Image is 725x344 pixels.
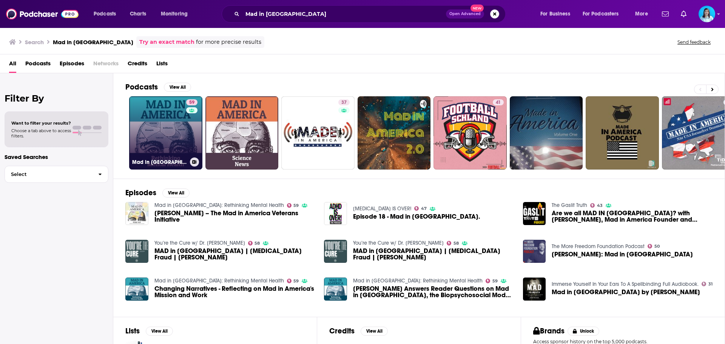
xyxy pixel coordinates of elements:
[154,202,284,208] a: Mad in America: Rethinking Mental Health
[125,8,151,20] a: Charts
[156,57,168,73] a: Lists
[446,9,484,19] button: Open AdvancedNew
[53,39,133,46] h3: Mad in [GEOGRAPHIC_DATA]
[11,120,71,126] span: Want to filter your results?
[635,9,648,19] span: More
[11,128,71,139] span: Choose a tab above to access filters.
[281,96,355,170] a: 37
[353,213,480,220] span: Episode 18 - Mad in [GEOGRAPHIC_DATA].
[125,82,158,92] h2: Podcasts
[293,279,299,283] span: 59
[523,202,546,225] img: Are we all MAD IN AMERICA? with Robert Whitaker, Mad in America Founder and Author
[533,326,565,336] h2: Brands
[433,96,507,170] a: 41
[324,278,347,301] img: Robert Whitaker Answers Reader Questions on Mad in America, the Biopsychosocial Model, and Psychi...
[353,248,514,261] span: MAD in [GEOGRAPHIC_DATA] | [MEDICAL_DATA] Fraud | [PERSON_NAME]
[324,240,347,263] img: MAD in America | Antidepressant Fraud | Robert Whitaker
[154,285,315,298] span: Changing Narratives - Reflecting on Mad in America's Mission and Work
[125,188,190,197] a: EpisodesView All
[161,9,188,19] span: Monitoring
[125,326,173,336] a: ListsView All
[552,202,587,208] a: The Gaslit Truth
[353,240,444,246] a: You’re the Cure w/ Dr. Ben Edwards
[189,99,194,106] span: 59
[552,210,713,223] span: Are we all MAD IN [GEOGRAPHIC_DATA]? with [PERSON_NAME], Mad in America Founder and Author
[523,240,546,263] img: Elon Musk: Mad in America
[125,202,148,225] img: Derek Blumke – The Mad in America Veterans Initiative
[699,6,715,22] img: User Profile
[154,248,315,261] span: MAD in [GEOGRAPHIC_DATA] | [MEDICAL_DATA] Fraud | [PERSON_NAME]
[353,285,514,298] span: [PERSON_NAME] Answers Reader Questions on Mad in [GEOGRAPHIC_DATA], the Biopsychosocial Model, an...
[361,327,388,336] button: View All
[675,39,713,45] button: Send feedback
[154,278,284,284] a: Mad in America: Rethinking Mental Health
[470,5,484,12] span: New
[60,57,84,73] a: Episodes
[132,159,187,165] h3: Mad in [GEOGRAPHIC_DATA]: Rethinking Mental Health
[568,327,600,336] button: Unlock
[93,57,119,73] span: Networks
[129,96,202,170] a: 59Mad in [GEOGRAPHIC_DATA]: Rethinking Mental Health
[630,8,657,20] button: open menu
[164,83,191,92] button: View All
[699,6,715,22] button: Show profile menu
[597,204,603,207] span: 43
[128,57,147,73] a: Credits
[414,206,427,211] a: 47
[353,285,514,298] a: Robert Whitaker Answers Reader Questions on Mad in America, the Biopsychosocial Model, and Psychi...
[154,248,315,261] a: MAD in America | Antidepressant Fraud | Robert Whitaker
[552,251,693,258] a: Elon Musk: Mad in America
[552,281,699,287] a: Immerse Yourself In Your Ears To A Spellbinding Full Audiobook.
[552,289,700,295] span: Mad in [GEOGRAPHIC_DATA] by [PERSON_NAME]
[341,99,347,106] span: 37
[242,8,446,20] input: Search podcasts, credits, & more...
[125,188,156,197] h2: Episodes
[496,99,501,106] span: 41
[125,278,148,301] img: Changing Narratives - Reflecting on Mad in America's Mission and Work
[154,210,315,223] a: Derek Blumke – The Mad in America Veterans Initiative
[6,7,79,21] img: Podchaser - Follow, Share and Rate Podcasts
[255,242,260,245] span: 58
[125,82,191,92] a: PodcastsView All
[583,9,619,19] span: For Podcasters
[454,242,459,245] span: 58
[353,248,514,261] a: MAD in America | Antidepressant Fraud | Robert Whitaker
[329,326,388,336] a: CreditsView All
[293,204,299,207] span: 59
[699,6,715,22] span: Logged in as ClarisseG
[648,244,660,248] a: 50
[5,172,92,177] span: Select
[329,326,355,336] h2: Credits
[154,210,315,223] span: [PERSON_NAME] – The Mad in America Veterans Initiative
[5,93,108,104] h2: Filter By
[25,57,51,73] span: Podcasts
[88,8,126,20] button: open menu
[353,213,480,220] a: Episode 18 - Mad in America.
[9,57,16,73] a: All
[353,278,483,284] a: Mad in America: Rethinking Mental Health
[162,188,190,197] button: View All
[654,245,660,248] span: 50
[156,8,197,20] button: open menu
[287,279,299,283] a: 59
[154,240,245,246] a: You’re the Cure w/ Dr. Ben Edwards
[196,38,261,46] span: for more precise results
[287,203,299,208] a: 59
[492,279,498,283] span: 59
[146,327,173,336] button: View All
[708,282,713,286] span: 31
[540,9,570,19] span: For Business
[535,8,580,20] button: open menu
[5,166,108,183] button: Select
[125,240,148,263] img: MAD in America | Antidepressant Fraud | Robert Whitaker
[523,278,546,301] img: Mad in America by Robert Whitaker
[659,8,672,20] a: Show notifications dropdown
[248,241,260,245] a: 58
[552,289,700,295] a: Mad in America by Robert Whitaker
